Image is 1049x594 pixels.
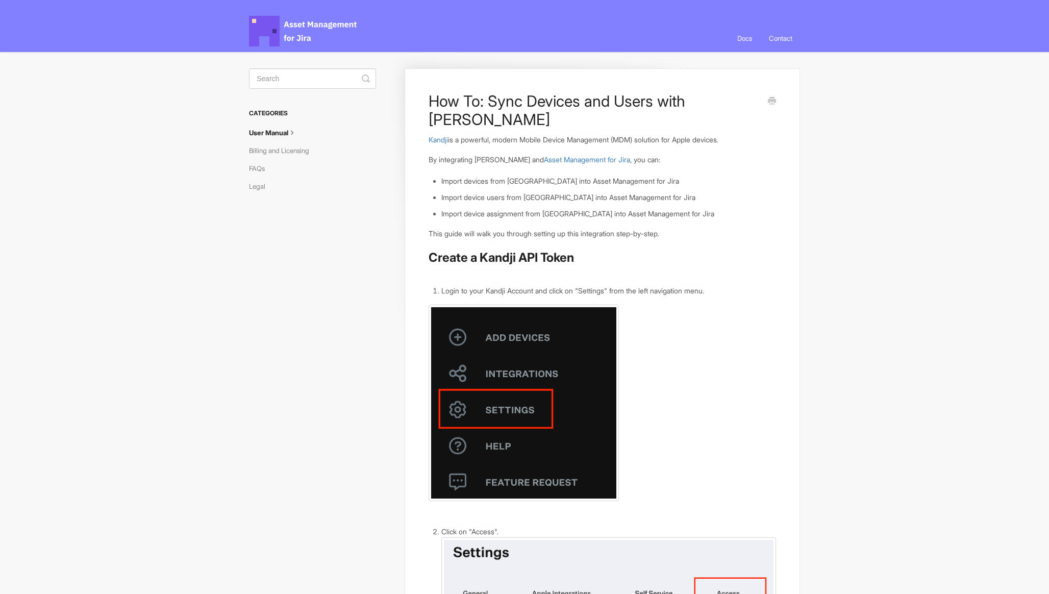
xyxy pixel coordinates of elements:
a: Asset Management for Jira [544,155,630,164]
li: Login to your Kandji Account and click on "Settings" from the left navigation menu. [441,285,776,296]
a: FAQs [249,160,272,177]
input: Search [249,68,376,89]
li: Import device assignment from [GEOGRAPHIC_DATA] into Asset Management for Jira [441,208,776,219]
a: Legal [249,178,273,194]
a: Print this Article [768,96,776,107]
h1: How To: Sync Devices and Users with [PERSON_NAME] [429,92,761,129]
h3: Categories [249,104,376,122]
p: By integrating [PERSON_NAME] and , you can: [429,154,776,165]
a: Contact [761,24,800,52]
a: Billing and Licensing [249,142,317,159]
a: User Manual [249,125,305,141]
a: Docs [730,24,760,52]
li: Import device users from [GEOGRAPHIC_DATA] into Asset Management for Jira [441,192,776,203]
h2: Create a Kandji API Token [429,250,776,266]
li: Import devices from [GEOGRAPHIC_DATA] into Asset Management for Jira [441,176,776,187]
a: Kandji [429,135,448,144]
p: is a powerful, modern Mobile Device Management (MDM) solution for Apple devices. [429,134,776,145]
p: This guide will walk you through setting up this integration step-by-step. [429,228,776,239]
span: Asset Management for Jira Docs [249,16,358,46]
p: Click on "Access". [441,526,776,537]
img: file-n9YzusvzHA.png [429,305,619,501]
